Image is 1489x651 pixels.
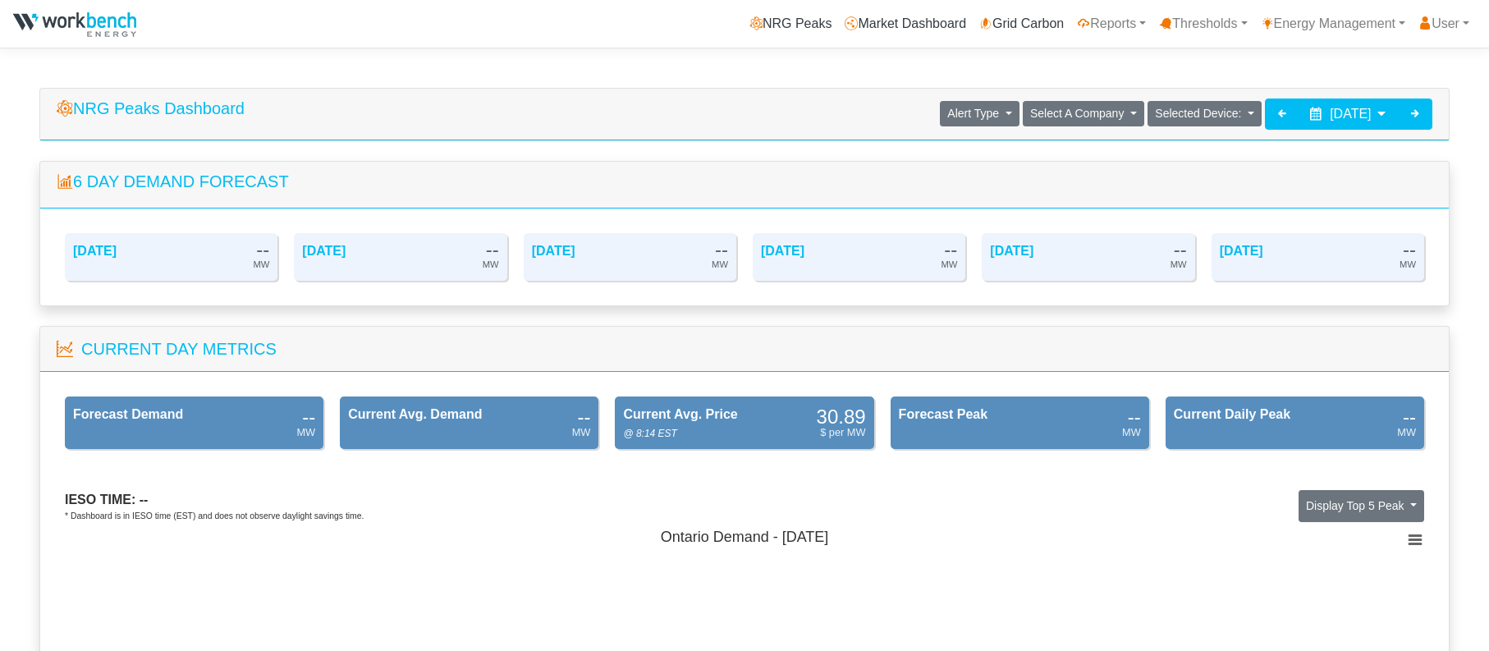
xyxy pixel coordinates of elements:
[140,493,149,507] span: --
[256,241,269,257] div: --
[65,510,364,523] div: * Dashboard is in IESO time (EST) and does not observe daylight savings time.
[1403,409,1416,424] div: --
[941,257,957,273] div: MW
[838,7,973,40] a: Market Dashboard
[623,405,737,424] div: Current Avg. Price
[973,7,1070,40] a: Grid Carbon
[1174,405,1290,424] div: Current Daily Peak
[486,241,499,257] div: --
[1299,490,1424,523] button: Display Top 5 Peak
[1174,241,1187,257] div: --
[348,405,482,424] div: Current Avg. Demand
[743,7,838,40] a: NRG Peaks
[899,405,988,424] div: Forecast Peak
[1152,7,1253,40] a: Thresholds
[253,257,269,273] div: MW
[1412,7,1476,40] a: User
[483,257,499,273] div: MW
[57,99,245,118] h5: NRG Peaks Dashboard
[1254,7,1413,40] a: Energy Management
[820,424,865,440] div: $ per MW
[13,12,136,37] img: NRGPeaks.png
[1403,241,1416,257] div: --
[81,337,277,361] div: Current Day Metrics
[1397,424,1416,440] div: MW
[1070,7,1152,40] a: Reports
[712,257,728,273] div: MW
[817,409,866,424] div: 30.89
[57,172,1432,191] h5: 6 Day Demand Forecast
[1330,107,1371,121] span: [DATE]
[761,244,804,258] a: [DATE]
[1306,499,1404,512] span: Display Top 5 Peak
[1155,107,1241,120] span: Selected Device:
[1171,257,1187,273] div: MW
[1128,409,1141,424] div: --
[1122,424,1141,440] div: MW
[65,493,135,507] span: IESO time:
[1030,107,1124,120] span: Select A Company
[1220,244,1263,258] a: [DATE]
[1148,101,1262,126] button: Selected Device:
[1400,257,1416,273] div: MW
[302,244,346,258] a: [DATE]
[715,241,728,257] div: --
[572,424,591,440] div: MW
[661,529,829,545] tspan: Ontario Demand - [DATE]
[532,244,575,258] a: [DATE]
[1023,101,1144,126] button: Select A Company
[947,107,999,120] span: Alert Type
[296,424,315,440] div: MW
[623,426,677,441] div: @ 8:14 EST
[990,244,1033,258] a: [DATE]
[73,244,117,258] a: [DATE]
[944,241,957,257] div: --
[940,101,1019,126] button: Alert Type
[73,405,183,424] div: Forecast Demand
[302,409,315,424] div: --
[577,409,590,424] div: --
